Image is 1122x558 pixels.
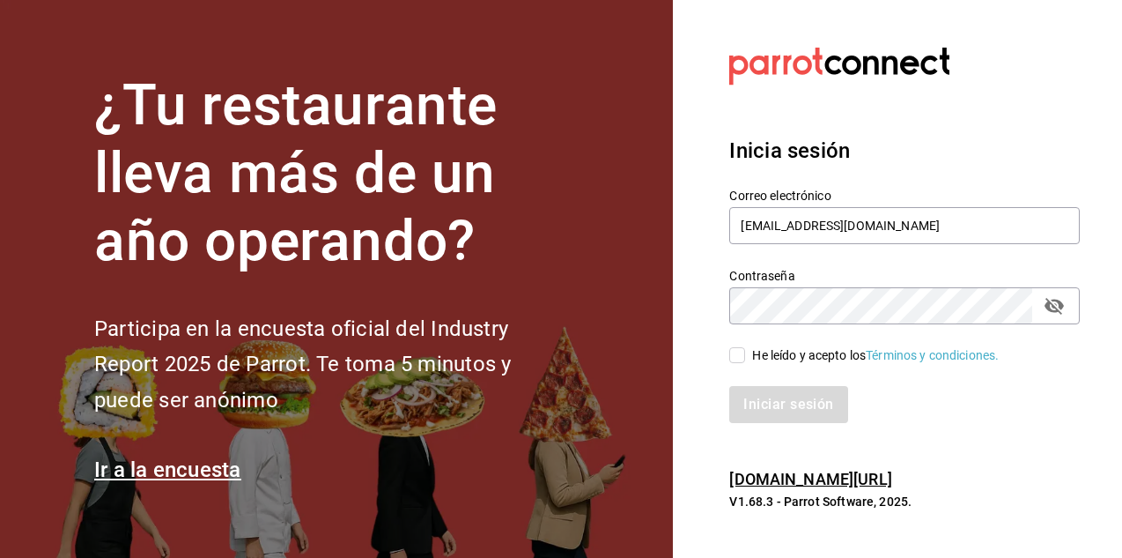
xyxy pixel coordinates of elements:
a: Ir a la encuesta [94,458,241,482]
input: Ingresa tu correo electrónico [729,207,1080,244]
a: [DOMAIN_NAME][URL] [729,470,891,488]
a: Términos y condiciones. [866,348,999,362]
h3: Inicia sesión [729,135,1080,167]
div: He leído y acepto los [752,346,999,365]
h2: Participa en la encuesta oficial del Industry Report 2025 de Parrot. Te toma 5 minutos y puede se... [94,311,570,419]
label: Contraseña [729,270,1080,282]
button: passwordField [1039,291,1069,321]
p: V1.68.3 - Parrot Software, 2025. [729,493,1080,510]
label: Correo electrónico [729,190,1080,202]
h1: ¿Tu restaurante lleva más de un año operando? [94,72,570,275]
